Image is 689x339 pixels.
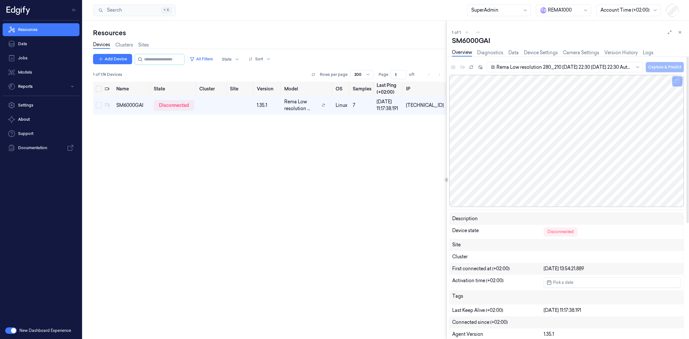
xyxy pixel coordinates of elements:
[508,49,519,56] a: Data
[374,82,403,96] th: Last Ping (+02:00)
[544,265,681,272] div: [DATE] 13:54:21.889
[154,100,194,110] div: disconnected
[3,66,79,79] a: Models
[452,227,544,236] div: Device state
[452,277,544,288] div: Activation time (+02:00)
[403,82,446,96] th: IP
[227,82,254,96] th: Site
[284,98,319,112] span: Rema Low resolution ...
[563,49,599,56] a: Camera Settings
[3,23,79,36] a: Resources
[3,99,79,112] a: Settings
[93,41,110,49] a: Devices
[452,49,472,56] a: Overview
[151,82,197,96] th: State
[138,42,149,48] a: Sites
[406,102,444,109] div: [TECHNICAL_ID]
[452,30,461,35] span: 1 of 1
[3,37,79,50] a: Data
[452,36,684,45] div: SM6000GAI
[604,49,638,56] a: Version History
[197,82,227,96] th: Cluster
[3,80,79,93] button: Reports
[643,49,653,56] a: Logs
[452,319,681,326] div: Connected since (+02:00)
[96,86,102,92] button: Select all
[552,279,573,285] span: Pick a date
[187,54,215,64] button: All Filters
[544,307,681,314] div: [DATE] 11:17:38.191
[524,49,558,56] a: Device Settings
[452,241,681,248] div: Site
[379,72,388,77] span: Page
[409,72,419,77] span: of 1
[93,5,176,16] button: Search⌘K
[452,265,544,272] div: First connected at (+02:00)
[336,102,348,109] p: linux
[353,102,371,109] div: 7
[96,102,102,108] button: Select row
[540,7,547,14] span: R e
[333,82,350,96] th: OS
[257,102,279,109] div: 1.35.1
[3,52,79,65] a: Jobs
[114,82,151,96] th: Name
[452,331,544,338] div: Agent Version
[544,331,681,338] div: 1.35.1
[452,307,544,314] div: Last Keep Alive (+02:00)
[93,28,446,37] div: Resources
[350,82,374,96] th: Samples
[452,293,544,302] div: Tags
[477,49,503,56] a: Diagnostics
[424,70,444,79] nav: pagination
[282,82,333,96] th: Model
[93,54,132,64] button: Add Device
[69,5,79,15] button: Toggle Navigation
[3,113,79,126] button: About
[452,215,544,222] div: Description
[116,102,149,109] div: SM6000GAI
[254,82,282,96] th: Version
[3,127,79,140] a: Support
[115,42,133,48] a: Clusters
[320,72,348,77] p: Rows per page
[104,7,122,14] span: Search
[452,253,681,260] div: Cluster
[3,141,79,154] a: Documentation
[544,277,681,288] button: Pick a date
[377,98,401,112] div: [DATE] 11:17:38.191
[544,227,578,236] div: Disconnected
[93,72,122,77] span: 1 of 174 Devices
